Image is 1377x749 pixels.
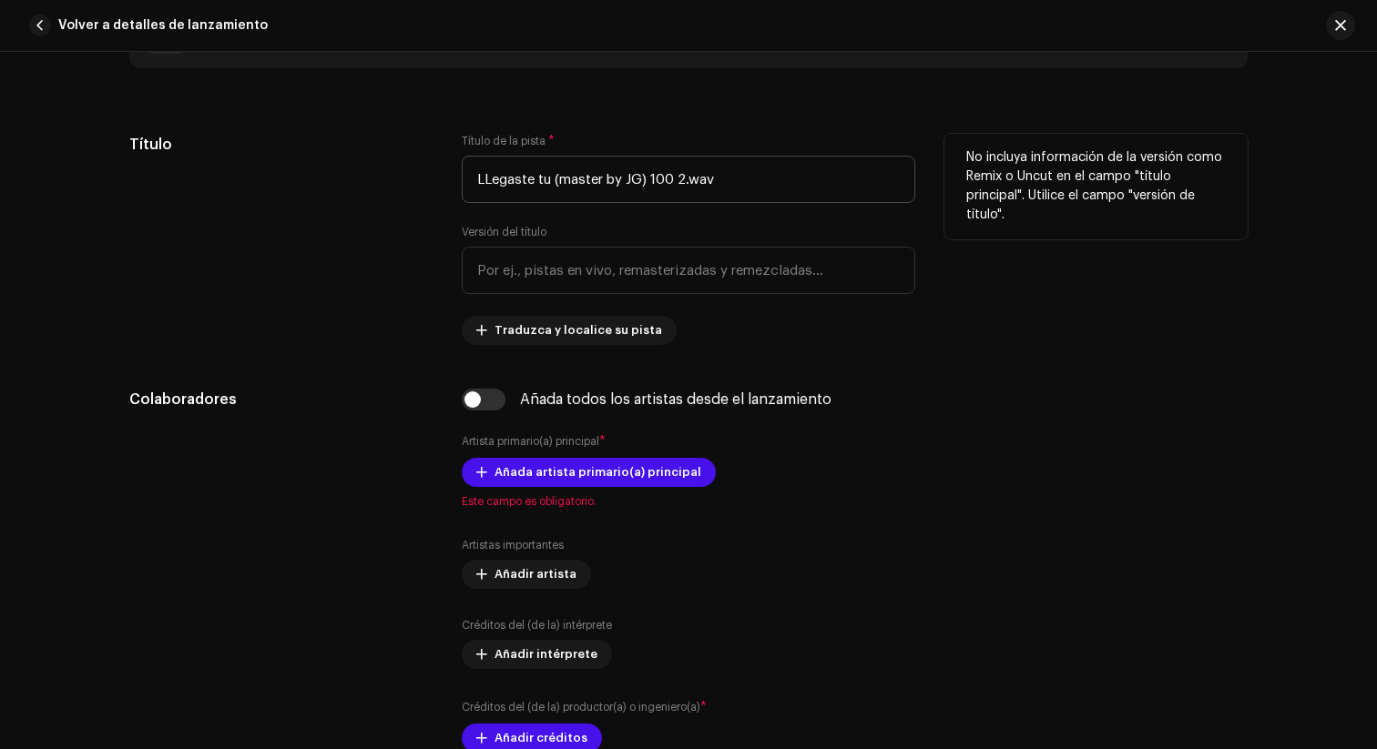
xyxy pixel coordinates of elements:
[966,148,1226,225] p: No incluya información de la versión como Remix o Uncut en el campo "título principal". Utilice e...
[462,618,612,633] label: Créditos del (de la) intérprete
[495,636,597,673] span: Añadir intérprete
[462,702,700,713] small: Créditos del (de la) productor(a) o ingeniero(a)
[462,494,915,509] span: Este campo es obligatorio.
[462,560,591,589] button: Añadir artista
[462,458,716,487] button: Añada artista primario(a) principal
[520,392,831,407] div: Añada todos los artistas desde el lanzamiento
[462,640,612,669] button: Añadir intérprete
[462,436,599,447] small: Artista primario(a) principal
[462,538,564,552] label: Artistas importantes
[129,389,433,410] h5: Colaboradores
[495,556,576,592] span: Añadir artista
[462,156,915,203] input: Ingrese el nombre de la pista
[462,225,546,239] label: Versión del título
[495,312,662,349] span: Traduzca y localice su pista
[462,134,555,148] label: Título de la pista
[462,247,915,294] input: Por ej., pistas en vivo, remasterizadas y remezcladas...
[462,316,677,345] button: Traduzca y localice su pista
[495,454,701,491] span: Añada artista primario(a) principal
[129,134,433,156] h5: Título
